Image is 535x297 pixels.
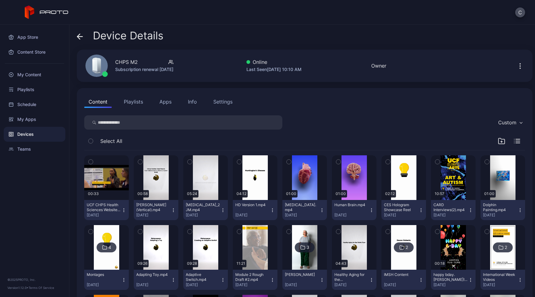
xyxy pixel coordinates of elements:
[233,270,277,290] button: Module 2 Rough Draft #2.mp4[DATE]
[136,272,170,277] div: Adapting Toy.mp4
[186,272,220,282] div: Adaptive Switch.mp4
[7,277,62,282] div: © 2025 PROTO, Inc.
[87,282,121,287] div: [DATE]
[100,137,122,145] span: Select All
[332,270,376,290] button: Healthy Aging for the [MEDICAL_DATA] [FINAL CUT].mp4[DATE]
[307,245,309,250] div: 3
[246,58,302,66] div: Online
[381,270,426,290] button: IMSH Content[DATE]
[235,282,270,287] div: [DATE]
[188,98,197,105] div: Info
[235,202,269,207] div: HD Version 1.mp4
[4,142,65,157] a: Teams
[246,66,302,73] div: Last Seen [DATE] 10:10 AM
[483,202,517,212] div: Dolphin Painting.mp4
[235,272,269,282] div: Module 2 Rough Draft #2.mp4
[4,45,65,60] a: Content Store
[433,282,468,287] div: [DATE]
[334,272,368,282] div: Healthy Aging for the Pelvic Floor [FINAL CUT].mp4
[136,282,171,287] div: [DATE]
[4,127,65,142] a: Devices
[371,62,386,69] div: Owner
[4,67,65,82] a: My Content
[155,95,176,108] button: Apps
[334,282,369,287] div: [DATE]
[87,213,121,218] div: [DATE]
[183,200,228,220] button: [MEDICAL_DATA]_2 JM.mp4[DATE]
[384,202,418,212] div: CES Hologram Showcase Reel
[235,213,270,218] div: [DATE]
[28,286,54,290] a: Terms Of Service
[334,202,368,207] div: Human Brain.mp4
[334,213,369,218] div: [DATE]
[433,202,468,212] div: CARD Interviews(2).mp4
[495,115,525,130] button: Custom
[483,282,518,287] div: [DATE]
[108,245,111,250] div: 4
[84,200,129,220] button: UCF CHPS Health Sciences Website Banner.mp4[DATE]
[136,213,171,218] div: [DATE]
[431,270,476,290] button: happy bday. [PERSON_NAME]!mp4.mp4[DATE]
[186,213,220,218] div: [DATE]
[406,245,408,250] div: 2
[7,286,28,290] span: Version 1.12.0 •
[384,282,419,287] div: [DATE]
[498,119,516,126] div: Custom
[115,66,173,73] div: Subscription renewal [DATE]
[431,200,476,220] button: CARD Interviews(2).mp4[DATE]
[483,213,518,218] div: [DATE]
[285,202,319,212] div: Human Heart.mp4
[433,272,468,282] div: happy bday. christina!mp4.mp4
[282,200,327,220] button: [MEDICAL_DATA].mp4[DATE]
[515,7,525,17] button: C
[384,272,418,277] div: IMSH Content
[433,213,468,218] div: [DATE]
[93,30,163,42] span: Device Details
[115,58,138,66] div: CHPS M2
[384,213,419,218] div: [DATE]
[381,200,426,220] button: CES Hologram Showcase Reel[DATE]
[209,95,237,108] button: Settings
[285,282,320,287] div: [DATE]
[4,112,65,127] a: My Apps
[134,200,178,220] button: [PERSON_NAME] (Vertical).mp4[DATE]
[87,202,121,212] div: UCF CHPS Health Sciences Website Banner.mp4
[84,270,129,290] button: Montages[DATE]
[4,82,65,97] a: Playlists
[481,270,525,290] button: International Week Videos[DATE]
[483,272,517,282] div: International Week Videos
[233,200,277,220] button: HD Version 1.mp4[DATE]
[87,272,121,277] div: Montages
[285,213,320,218] div: [DATE]
[136,202,170,212] div: Steve-BLISS (Vertical).mp4
[4,30,65,45] a: App Store
[183,270,228,290] button: Adaptive Switch.mp4[DATE]
[332,200,376,220] button: Human Brain.mp4[DATE]
[184,95,201,108] button: Info
[120,95,147,108] button: Playlists
[285,272,319,277] div: Steven Burroughs
[4,97,65,112] a: Schedule
[134,270,178,290] button: Adapting Toy.mp4[DATE]
[481,200,525,220] button: Dolphin Painting.mp4[DATE]
[213,98,233,105] div: Settings
[186,202,220,212] div: cancer_2 JM.mp4
[84,95,112,108] button: Content
[505,245,507,250] div: 2
[282,270,327,290] button: [PERSON_NAME][DATE]
[186,282,220,287] div: [DATE]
